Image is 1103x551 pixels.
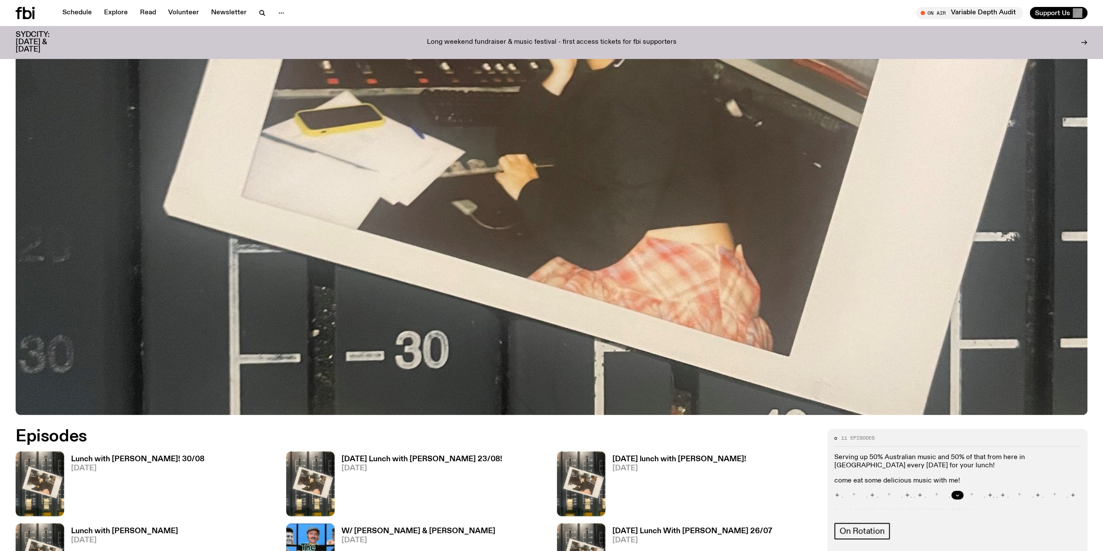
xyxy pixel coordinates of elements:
[342,537,495,544] span: [DATE]
[99,7,133,19] a: Explore
[557,451,605,516] img: A polaroid of Ella Avni in the studio on top of the mixer which is also located in the studio.
[16,451,64,516] img: A polaroid of Ella Avni in the studio on top of the mixer which is also located in the studio.
[834,523,890,539] a: On Rotation
[206,7,252,19] a: Newsletter
[57,7,97,19] a: Schedule
[335,456,502,516] a: [DATE] Lunch with [PERSON_NAME] 23/08![DATE]
[71,537,178,544] span: [DATE]
[1030,7,1087,19] button: Support Us
[342,528,495,535] h3: W/ [PERSON_NAME] & [PERSON_NAME]
[286,451,335,516] img: A polaroid of Ella Avni in the studio on top of the mixer which is also located in the studio.
[135,7,161,19] a: Read
[612,456,746,463] h3: [DATE] lunch with [PERSON_NAME]!
[834,477,1080,485] p: come eat some delicious music with me!
[342,465,502,472] span: [DATE]
[612,528,772,535] h3: [DATE] Lunch With [PERSON_NAME] 26/07
[916,7,1023,19] button: On AirVariable Depth Audit
[71,456,205,463] h3: Lunch with [PERSON_NAME]! 30/08
[612,465,746,472] span: [DATE]
[71,528,178,535] h3: Lunch with [PERSON_NAME]
[16,31,71,53] h3: SYDCITY: [DATE] & [DATE]
[841,436,875,440] span: 11 episodes
[839,526,885,536] span: On Rotation
[342,456,502,463] h3: [DATE] Lunch with [PERSON_NAME] 23/08!
[834,453,1080,470] p: Serving up 50% Australian music and 50% of that from here in [GEOGRAPHIC_DATA] every [DATE] for y...
[612,537,772,544] span: [DATE]
[1035,9,1070,17] span: Support Us
[71,465,205,472] span: [DATE]
[64,456,205,516] a: Lunch with [PERSON_NAME]! 30/08[DATE]
[163,7,204,19] a: Volunteer
[427,39,677,46] p: Long weekend fundraiser & music festival - first access tickets for fbi supporters
[605,456,746,516] a: [DATE] lunch with [PERSON_NAME]![DATE]
[16,429,727,444] h2: Episodes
